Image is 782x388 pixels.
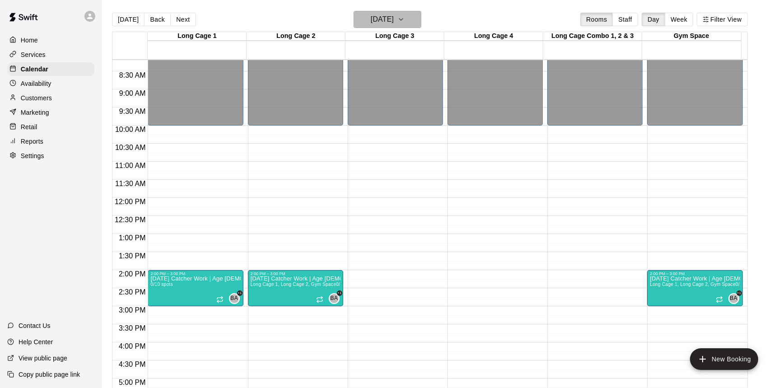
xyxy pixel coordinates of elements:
[650,271,740,276] div: 2:00 PM – 3:00 PM
[612,13,638,26] button: Staff
[237,290,242,296] span: +1
[113,180,148,187] span: 11:30 AM
[647,270,742,306] div: 2:00 PM – 3:00 PM: Sunday Catcher Work | Age 15-18
[21,36,38,45] p: Home
[112,198,148,206] span: 12:00 PM
[233,293,240,304] span: Brett Armour & 1 other
[117,89,148,97] span: 9:00 AM
[251,271,340,276] div: 2:00 PM – 3:00 PM
[732,293,739,304] span: Brett Armour & 1 other
[112,13,144,26] button: [DATE]
[170,13,195,26] button: Next
[7,149,94,163] a: Settings
[642,32,741,41] div: Gym Space
[665,13,693,26] button: Week
[19,370,80,379] p: Copy public page link
[7,135,94,148] a: Reports
[7,91,94,105] a: Customers
[248,270,343,306] div: 2:00 PM – 3:00 PM: Sunday Catcher Work | Age 15-18
[330,294,338,303] span: BA
[112,216,148,224] span: 12:30 PM
[113,144,148,151] span: 10:30 AM
[7,62,94,76] a: Calendar
[7,48,94,61] a: Services
[116,342,148,350] span: 4:00 PM
[730,294,737,303] span: BA
[7,120,94,134] a: Retail
[329,293,340,304] div: Brett Armour
[736,290,742,296] span: +1
[337,290,342,296] span: +1
[444,32,543,41] div: Long Cage 4
[116,379,148,386] span: 5:00 PM
[251,282,336,287] span: Long Cage 1, Long Cage 2, Gym Space
[21,93,52,103] p: Customers
[371,13,394,26] h6: [DATE]
[117,71,148,79] span: 8:30 AM
[19,321,51,330] p: Contact Us
[697,13,747,26] button: Filter View
[354,11,421,28] button: [DATE]
[19,337,53,346] p: Help Center
[230,294,238,303] span: BA
[543,32,642,41] div: Long Cage Combo 1, 2 & 3
[19,354,67,363] p: View public page
[148,32,247,41] div: Long Cage 1
[116,288,148,296] span: 2:30 PM
[116,306,148,314] span: 3:00 PM
[21,151,44,160] p: Settings
[21,50,46,59] p: Services
[716,296,723,303] span: Recurring event
[642,13,665,26] button: Day
[148,270,243,306] div: 2:00 PM – 3:00 PM: Sunday Catcher Work | Age 15-18
[7,106,94,119] a: Marketing
[229,293,240,304] div: Brett Armour
[113,162,148,169] span: 11:00 AM
[21,122,37,131] p: Retail
[216,296,223,303] span: Recurring event
[21,137,43,146] p: Reports
[7,33,94,47] a: Home
[116,324,148,332] span: 3:30 PM
[113,126,148,133] span: 10:00 AM
[580,13,613,26] button: Rooms
[117,108,148,115] span: 9:30 AM
[150,271,240,276] div: 2:00 PM – 3:00 PM
[690,348,758,370] button: add
[316,296,323,303] span: Recurring event
[7,77,94,90] a: Availability
[144,13,171,26] button: Back
[21,79,51,88] p: Availability
[735,282,758,287] span: 0/10 spots filled
[336,282,358,287] span: 0/10 spots filled
[728,293,739,304] div: Brett Armour
[116,360,148,368] span: 4:30 PM
[345,32,444,41] div: Long Cage 3
[21,65,48,74] p: Calendar
[116,252,148,260] span: 1:30 PM
[116,234,148,242] span: 1:00 PM
[650,282,735,287] span: Long Cage 1, Long Cage 2, Gym Space
[116,270,148,278] span: 2:00 PM
[332,293,340,304] span: Brett Armour & 1 other
[247,32,345,41] div: Long Cage 2
[150,282,172,287] span: 0/10 spots filled
[21,108,49,117] p: Marketing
